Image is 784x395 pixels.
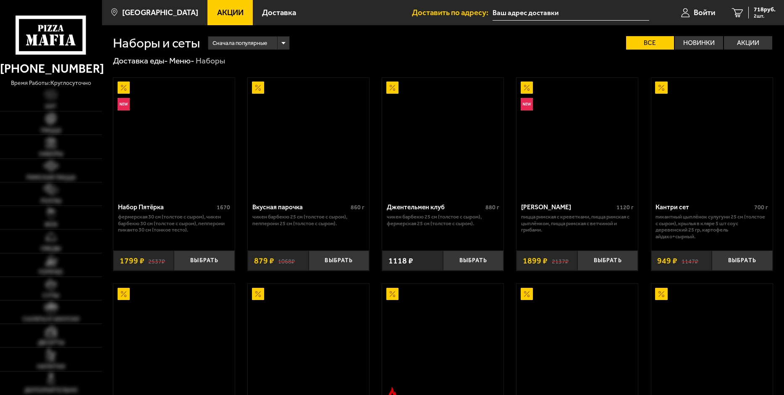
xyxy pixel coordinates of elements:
img: Акционный [655,288,667,300]
s: 1068 ₽ [278,257,295,265]
button: Выбрать [712,250,773,271]
span: 1120 г [616,204,634,211]
p: Чикен Барбекю 25 см (толстое с сыром), Фермерская 25 см (толстое с сыром). [387,213,499,226]
div: Набор Пятёрка [118,203,215,211]
span: Акции [217,9,244,17]
span: Наборы [39,151,63,157]
span: 1118 ₽ [388,257,413,265]
span: 2 шт. [754,13,776,18]
a: АкционныйКантри сет [651,78,773,197]
p: Чикен Барбекю 25 см (толстое с сыром), Пепперони 25 см (толстое с сыром). [252,213,365,226]
button: Выбрать [174,250,235,271]
span: 700 г [754,204,768,211]
span: Римская пицца [26,175,76,181]
span: Хит [45,104,57,110]
a: Доставка еды- [113,56,168,66]
span: Супы [42,293,59,299]
img: Акционный [521,288,533,300]
span: 1670 [217,204,230,211]
p: Пицца Римская с креветками, Пицца Римская с цыплёнком, Пицца Римская с ветчиной и грибами. [521,213,634,233]
div: Джентельмен клуб [387,203,483,211]
span: Войти [694,9,715,17]
span: Доставка [262,9,296,17]
h1: Наборы и сеты [113,37,200,50]
label: Акции [724,36,772,50]
p: Фермерская 30 см (толстое с сыром), Чикен Барбекю 30 см (толстое с сыром), Пепперони Пиканто 30 с... [118,213,231,233]
img: Акционный [655,82,667,94]
img: Акционный [118,288,130,300]
s: 2137 ₽ [552,257,569,265]
span: [GEOGRAPHIC_DATA] [122,9,198,17]
s: 2537 ₽ [148,257,165,265]
button: Выбрать [309,250,370,271]
img: Новинка [521,98,533,110]
button: Выбрать [577,250,638,271]
button: Выбрать [443,250,504,271]
span: Доставить по адресу: [412,9,493,17]
s: 1147 ₽ [682,257,698,265]
input: Ваш адрес доставки [493,5,649,21]
div: Кантри сет [656,203,752,211]
a: АкционныйВкусная парочка [248,78,369,197]
label: Новинки [675,36,723,50]
span: 949 ₽ [657,257,677,265]
span: Салаты и закуски [23,316,79,322]
img: Акционный [521,82,533,94]
span: Пицца [41,128,61,134]
img: Акционный [386,82,399,94]
img: Акционный [118,82,130,94]
span: Обеды [41,246,61,252]
span: Роллы [41,198,61,204]
span: Дополнительно [24,387,78,393]
a: АкционныйДжентельмен клуб [382,78,503,197]
img: Новинка [118,98,130,110]
span: Горячее [39,269,63,275]
a: Меню- [169,56,194,66]
img: Акционный [252,82,264,94]
img: Акционный [386,288,399,300]
span: Десерты [38,340,64,346]
div: Наборы [196,55,225,66]
span: 1899 ₽ [523,257,548,265]
label: Все [626,36,674,50]
span: Напитки [37,364,65,370]
span: 860 г [351,204,364,211]
span: 880 г [485,204,499,211]
div: [PERSON_NAME] [521,203,614,211]
div: Вкусная парочка [252,203,349,211]
a: АкционныйНовинкаНабор Пятёрка [113,78,235,197]
span: WOK [45,222,58,228]
span: Сначала популярные [212,35,267,51]
a: АкционныйНовинкаМама Миа [517,78,638,197]
span: 1799 ₽ [120,257,144,265]
span: 718 руб. [754,7,776,13]
span: 879 ₽ [254,257,274,265]
p: Пикантный цыплёнок сулугуни 25 см (толстое с сыром), крылья в кляре 5 шт соус деревенский 25 гр, ... [656,213,768,240]
img: Акционный [252,288,264,300]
